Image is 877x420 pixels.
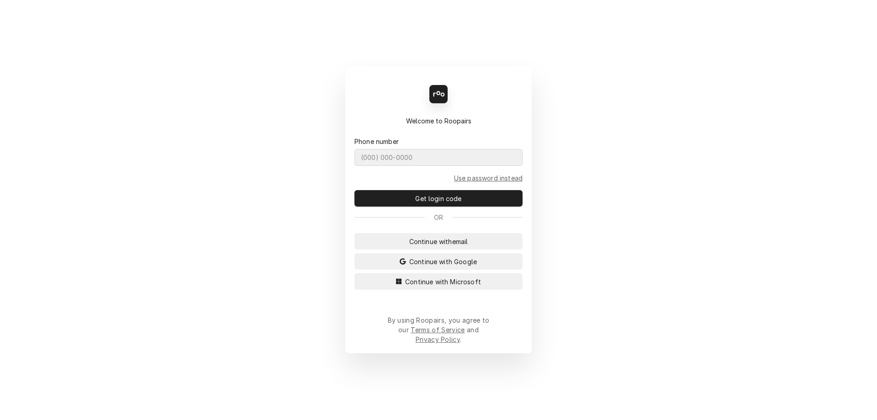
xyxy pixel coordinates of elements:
button: Get login code [354,190,523,207]
span: Continue with Google [407,257,479,266]
button: Continue withemail [354,233,523,250]
button: Continue with Google [354,253,523,270]
span: Continue with email [407,237,470,246]
div: Welcome to Roopairs [354,116,523,126]
div: Or [354,213,523,222]
span: Continue with Microsoft [403,277,483,287]
a: Privacy Policy [416,335,460,343]
a: Terms of Service [411,326,465,334]
input: (000) 000-0000 [354,149,523,166]
div: By using Roopairs, you agree to our and . [387,315,490,344]
span: Get login code [413,194,463,203]
button: Continue with Microsoft [354,273,523,290]
a: Go to Phone and password form [454,173,523,183]
label: Phone number [354,137,399,146]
